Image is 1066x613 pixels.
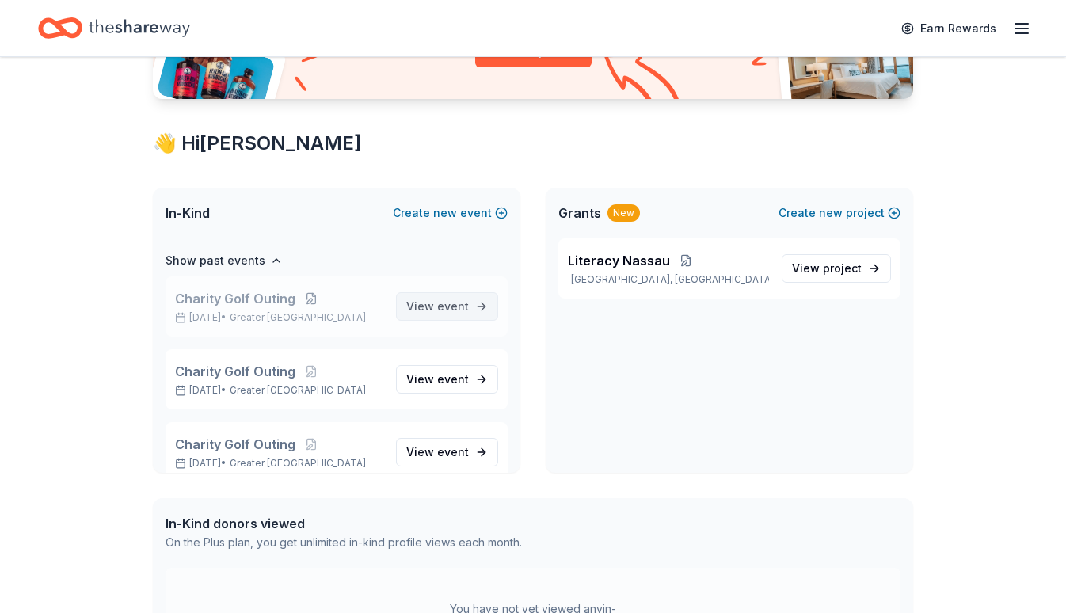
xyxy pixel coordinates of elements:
[175,457,383,470] p: [DATE] •
[230,457,366,470] span: Greater [GEOGRAPHIC_DATA]
[437,299,469,313] span: event
[568,273,769,286] p: [GEOGRAPHIC_DATA], [GEOGRAPHIC_DATA]
[166,204,210,223] span: In-Kind
[406,297,469,316] span: View
[437,372,469,386] span: event
[38,10,190,47] a: Home
[792,259,862,278] span: View
[153,131,913,156] div: 👋 Hi [PERSON_NAME]
[823,261,862,275] span: project
[892,14,1006,43] a: Earn Rewards
[396,438,498,466] a: View event
[406,443,469,462] span: View
[782,254,891,283] a: View project
[607,204,640,222] div: New
[568,251,670,270] span: Literacy Nassau
[175,311,383,324] p: [DATE] •
[230,311,366,324] span: Greater [GEOGRAPHIC_DATA]
[406,370,469,389] span: View
[558,204,601,223] span: Grants
[175,289,295,308] span: Charity Golf Outing
[166,251,265,270] h4: Show past events
[604,51,683,111] img: Curvy arrow
[819,204,843,223] span: new
[175,435,295,454] span: Charity Golf Outing
[396,292,498,321] a: View event
[230,384,366,397] span: Greater [GEOGRAPHIC_DATA]
[175,384,383,397] p: [DATE] •
[396,365,498,394] a: View event
[166,514,522,533] div: In-Kind donors viewed
[166,533,522,552] div: On the Plus plan, you get unlimited in-kind profile views each month.
[437,445,469,459] span: event
[433,204,457,223] span: new
[166,251,283,270] button: Show past events
[779,204,900,223] button: Createnewproject
[175,362,295,381] span: Charity Golf Outing
[393,204,508,223] button: Createnewevent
